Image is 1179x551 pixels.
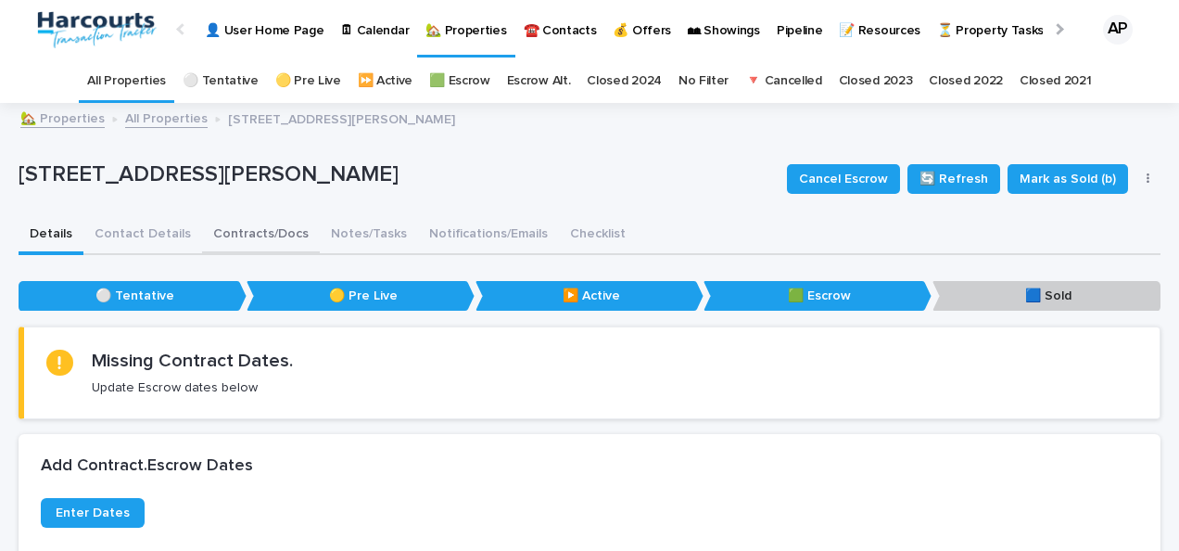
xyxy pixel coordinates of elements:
p: Update Escrow dates below [92,379,258,396]
h2: Missing Contract Dates. [92,350,293,372]
p: 🟡 Pre Live [247,281,475,312]
a: Closed 2022 [929,59,1003,103]
a: ⚪️ Tentative [183,59,259,103]
a: Enter Dates [41,498,145,528]
button: Mark as Sold (b) [1008,164,1128,194]
span: Mark as Sold (b) [1020,170,1116,188]
button: Contact Details [83,216,202,255]
p: ▶️ Active [475,281,704,312]
p: [STREET_ADDRESS][PERSON_NAME] [228,108,455,128]
button: Notes/Tasks [320,216,418,255]
button: Notifications/Emails [418,216,559,255]
a: All Properties [87,59,166,103]
img: aRr5UT5PQeWb03tlxx4P [37,11,158,48]
a: Closed 2023 [839,59,913,103]
button: Details [19,216,83,255]
span: 🔄 Refresh [919,170,988,188]
button: Cancel Escrow [787,164,900,194]
a: Closed 2021 [1020,59,1092,103]
a: 🟡 Pre Live [275,59,341,103]
button: 🔄 Refresh [907,164,1000,194]
span: Enter Dates [56,506,130,519]
h2: Add Contract.Escrow Dates [41,456,253,477]
p: 🟦 Sold [932,281,1160,312]
p: 🟩 Escrow [704,281,932,312]
button: Checklist [559,216,637,255]
a: No Filter [678,59,729,103]
a: 🟩 Escrow [429,59,490,103]
a: All Properties [125,107,208,128]
a: Escrow Alt. [507,59,571,103]
a: Closed 2024 [587,59,662,103]
div: AP [1103,15,1133,45]
span: Cancel Escrow [799,170,888,188]
a: 🏡 Properties [20,107,105,128]
button: Contracts/Docs [202,216,320,255]
a: 🔻 Cancelled [745,59,822,103]
p: ⚪️ Tentative [19,281,247,312]
a: ⏩ Active [358,59,413,103]
p: [STREET_ADDRESS][PERSON_NAME] [19,161,772,188]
